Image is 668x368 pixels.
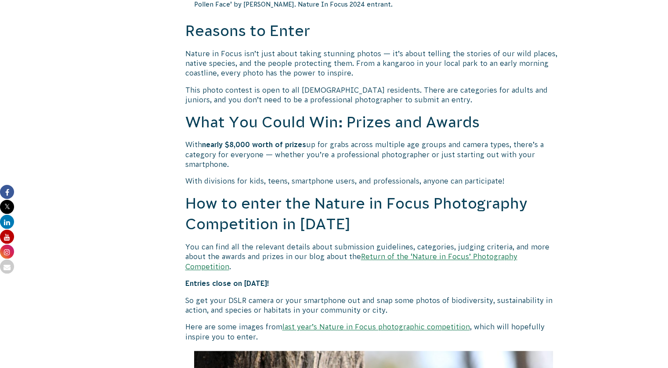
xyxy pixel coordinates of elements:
h2: How to enter the Nature in Focus Photography Competition in [DATE] [185,193,562,235]
strong: nearly $8,000 worth of prizes [202,141,306,148]
h2: Reasons to Enter [185,21,562,42]
p: You can find all the relevant details about submission guidelines, categories, judging criteria, ... [185,242,562,271]
button: Subscribe [10,50,658,66]
p: So get your DSLR camera or your smartphone out and snap some photos of biodiversity, sustainabili... [185,296,562,315]
p: With up for grabs across multiple age groups and camera types, there’s a category for everyone — ... [185,140,562,169]
h2: What You Could Win: Prizes and Awards [185,112,562,133]
p: Keep up to date with all the conservation projects you can participate in. [10,34,658,45]
a: last year’s Nature in Focus photographic competition [282,323,470,331]
span: Subscribe to our newsletter [10,11,160,24]
p: Here are some images from , which will hopefully inspire you to enter. [185,322,562,342]
a: Return of the ‘Nature in Focus’ Photography Competition [185,253,517,270]
strong: Entries close on [DATE]! [185,279,269,287]
p: Nature in Focus isn’t just about taking stunning photos — it’s about telling the stories of our w... [185,49,562,78]
p: With divisions for kids, teens, smartphone users, and professionals, anyone can participate! [185,176,562,186]
p: This photo contest is open to all [DEMOGRAPHIC_DATA] residents. There are categories for adults a... [185,85,562,105]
